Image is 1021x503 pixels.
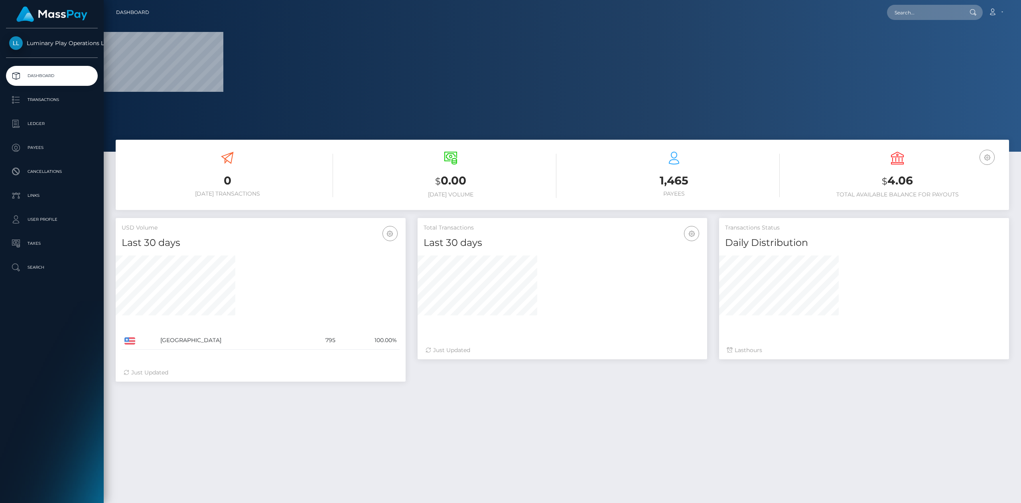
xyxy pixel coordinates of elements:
[6,162,98,182] a: Cancellations
[727,346,1001,354] div: Last hours
[9,166,95,178] p: Cancellations
[424,236,702,250] h4: Last 30 days
[435,176,441,187] small: $
[9,261,95,273] p: Search
[122,173,333,188] h3: 0
[9,118,95,130] p: Ledger
[882,176,887,187] small: $
[345,173,556,189] h3: 0.00
[568,173,780,188] h3: 1,465
[725,236,1003,250] h4: Daily Distribution
[6,90,98,110] a: Transactions
[6,234,98,253] a: Taxes
[6,40,98,47] span: Luminary Play Operations Limited
[568,190,780,197] h6: Payees
[6,138,98,158] a: Payees
[122,190,333,197] h6: [DATE] Transactions
[338,331,400,350] td: 100.00%
[345,191,556,198] h6: [DATE] Volume
[9,142,95,154] p: Payees
[792,191,1003,198] h6: Total Available Balance for Payouts
[124,337,135,345] img: US.png
[122,236,400,250] h4: Last 30 days
[124,368,398,377] div: Just Updated
[887,5,962,20] input: Search...
[6,66,98,86] a: Dashboard
[426,346,700,354] div: Just Updated
[424,224,702,232] h5: Total Transactions
[6,257,98,277] a: Search
[725,224,1003,232] h5: Transactions Status
[158,331,304,350] td: [GEOGRAPHIC_DATA]
[9,70,95,82] p: Dashboard
[9,190,95,202] p: Links
[16,6,87,22] img: MassPay Logo
[6,210,98,230] a: User Profile
[304,331,338,350] td: 795
[6,186,98,206] a: Links
[6,114,98,134] a: Ledger
[9,214,95,226] p: User Profile
[122,224,400,232] h5: USD Volume
[792,173,1003,189] h3: 4.06
[9,238,95,250] p: Taxes
[9,36,23,50] img: Luminary Play Operations Limited
[9,94,95,106] p: Transactions
[116,4,149,21] a: Dashboard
